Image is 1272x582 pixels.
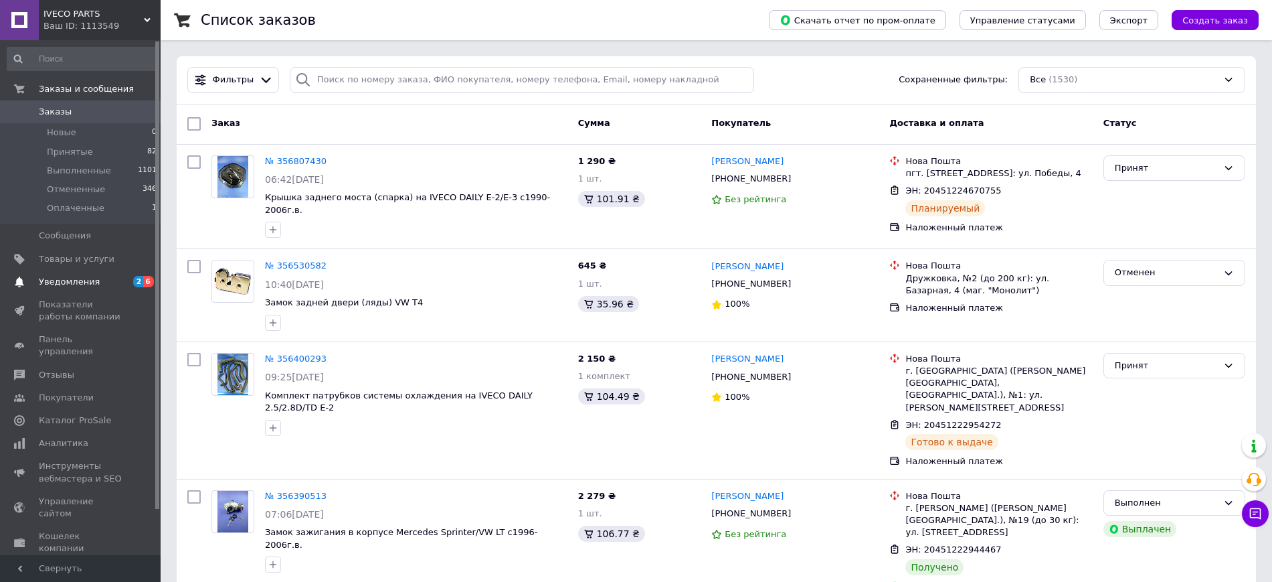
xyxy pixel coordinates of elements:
div: [PHONE_NUMBER] [709,505,794,522]
div: [PHONE_NUMBER] [709,170,794,188]
span: IVECO PARTS [43,8,144,20]
a: № 356807430 [265,156,327,166]
div: 35.96 ₴ [578,296,639,312]
span: 1 шт. [578,279,602,289]
span: 1 шт. [578,508,602,518]
button: Создать заказ [1172,10,1259,30]
div: г. [GEOGRAPHIC_DATA] ([PERSON_NAME][GEOGRAPHIC_DATA], [GEOGRAPHIC_DATA].), №1: ул. [PERSON_NAME][... [905,365,1092,414]
span: Выполненные [47,165,111,177]
div: 104.49 ₴ [578,388,645,405]
a: Фото товару [211,260,254,303]
div: Отменен [1115,266,1218,280]
div: Наложенный платеж [905,455,1092,467]
span: 6 [143,276,154,287]
div: Получено [905,559,964,575]
span: 09:25[DATE] [265,372,324,382]
span: Заказ [211,118,240,128]
span: 1 шт. [578,173,602,184]
span: Фильтры [213,74,254,86]
a: [PERSON_NAME] [711,353,784,366]
img: Фото товару [217,491,248,532]
span: ЭН: 20451224670755 [905,186,1001,196]
input: Поиск по номеру заказа, ФИО покупателя, номеру телефона, Email, номеру накладной [290,67,754,93]
button: Экспорт [1099,10,1158,30]
a: Комплект патрубков системы охлаждения на IVECO DAILY 2.5/2.8D/TD E-2 [265,390,533,413]
span: Доставка и оплата [889,118,984,128]
span: 645 ₴ [578,261,607,271]
span: Принятые [47,146,93,158]
a: № 356390513 [265,491,327,501]
a: № 356530582 [265,261,327,271]
div: г. [PERSON_NAME] ([PERSON_NAME][GEOGRAPHIC_DATA].), №19 (до 30 кг): ул. [STREET_ADDRESS] [905,502,1092,539]
span: Сохраненные фильтры: [899,74,1008,86]
a: Фото товару [211,490,254,533]
a: Замок задней двери (ляды) VW T4 [265,297,423,307]
span: Кошелек компании [39,530,124,555]
div: Нова Пошта [905,353,1092,365]
span: 06:42[DATE] [265,174,324,185]
span: Уведомления [39,276,100,288]
input: Поиск [7,47,158,71]
span: (1530) [1049,74,1077,84]
img: Фото товару [212,267,254,297]
div: Принят [1115,161,1218,175]
span: Создать заказ [1182,15,1248,25]
span: 2 150 ₴ [578,354,616,364]
span: 07:06[DATE] [265,509,324,520]
a: Фото товару [211,155,254,198]
span: Скачать отчет по пром-оплате [780,14,935,26]
span: 100% [725,392,749,402]
div: Выполнен [1115,496,1218,510]
span: Покупатель [711,118,771,128]
span: Без рейтинга [725,529,786,539]
span: Аналитика [39,437,88,449]
span: Каталог ProSale [39,415,111,427]
a: Фото товару [211,353,254,396]
span: 1 комплект [578,371,630,381]
span: ЭН: 20451222944467 [905,544,1001,555]
span: 82 [147,146,157,158]
span: 0 [152,127,157,139]
div: 101.91 ₴ [578,191,645,207]
span: Заказы [39,106,72,118]
span: Отзывы [39,369,74,381]
a: Замок зажигания в корпусе Mercedes Sprinter/VW LT c1996-2006г.в. [265,527,538,550]
span: Заказы и сообщения [39,83,134,95]
span: Сумма [578,118,610,128]
span: Новые [47,127,76,139]
span: Без рейтинга [725,194,786,204]
div: Нова Пошта [905,155,1092,167]
div: Выплачен [1103,521,1176,537]
div: Дружковка, №2 (до 200 кг): ул. Базарная, 4 (маг. "Монолит") [905,273,1092,297]
span: Экспорт [1110,15,1148,25]
span: 2 279 ₴ [578,491,616,501]
a: Создать заказ [1158,15,1259,25]
button: Скачать отчет по пром-оплате [769,10,946,30]
a: Крышка заднего моста (спарка) на IVECO DAILY E-2/E-3 с1990-2006г.в. [265,192,550,215]
a: [PERSON_NAME] [711,261,784,273]
div: пгт. [STREET_ADDRESS]: ул. Победы, 4 [905,167,1092,179]
span: Товары и услуги [39,253,114,265]
span: Сообщения [39,230,91,242]
img: Фото товару [217,156,248,198]
span: 1 [152,202,157,214]
span: 2 [133,276,144,287]
img: Фото товару [217,354,248,395]
div: Нова Пошта [905,260,1092,272]
span: 100% [725,299,749,309]
div: Наложенный платеж [905,222,1092,234]
div: Готово к выдаче [905,434,998,450]
span: Управление сайтом [39,496,124,520]
span: 10:40[DATE] [265,279,324,290]
span: Все [1030,74,1046,86]
div: Принят [1115,359,1218,373]
a: [PERSON_NAME] [711,155,784,168]
span: Статус [1103,118,1137,128]
a: [PERSON_NAME] [711,490,784,503]
div: [PHONE_NUMBER] [709,275,794,293]
button: Чат с покупателем [1242,500,1269,527]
